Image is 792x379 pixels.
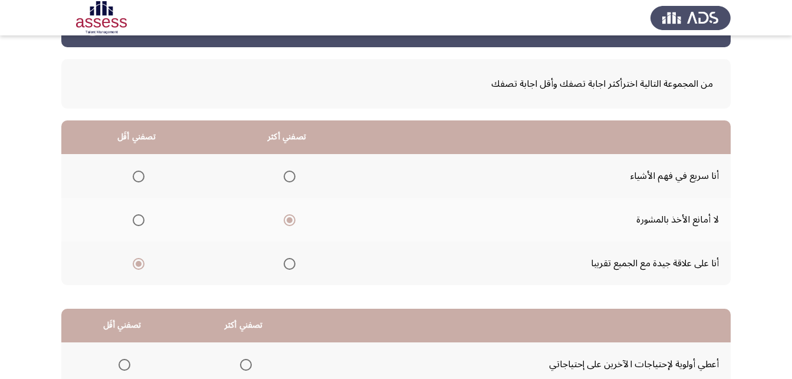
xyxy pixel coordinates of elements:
th: تصفني أكثر [183,309,304,342]
mat-radio-group: Select an option [279,210,295,230]
mat-radio-group: Select an option [114,354,130,374]
th: تصفني أقَل [61,120,212,154]
td: أنا سريع في فهم الأشياء [362,154,731,198]
mat-radio-group: Select an option [279,253,295,273]
th: تصفني أكثر [212,120,362,154]
span: من المجموعة التالية اخترأكثر اجابة تصفك وأقل اجابة تصفك [79,74,713,94]
mat-radio-group: Select an option [128,210,144,230]
td: لا أمانع الأخذ بالمشورة [362,198,731,241]
mat-radio-group: Select an option [128,166,144,186]
img: Assessment logo of OCM R1 ASSESS [61,1,142,34]
td: أنا على علاقة جيدة مع الجميع تقريبا [362,241,731,285]
mat-radio-group: Select an option [235,354,252,374]
th: تصفني أقَل [61,309,183,342]
img: Assess Talent Management logo [650,1,731,34]
mat-radio-group: Select an option [128,253,144,273]
mat-radio-group: Select an option [279,166,295,186]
